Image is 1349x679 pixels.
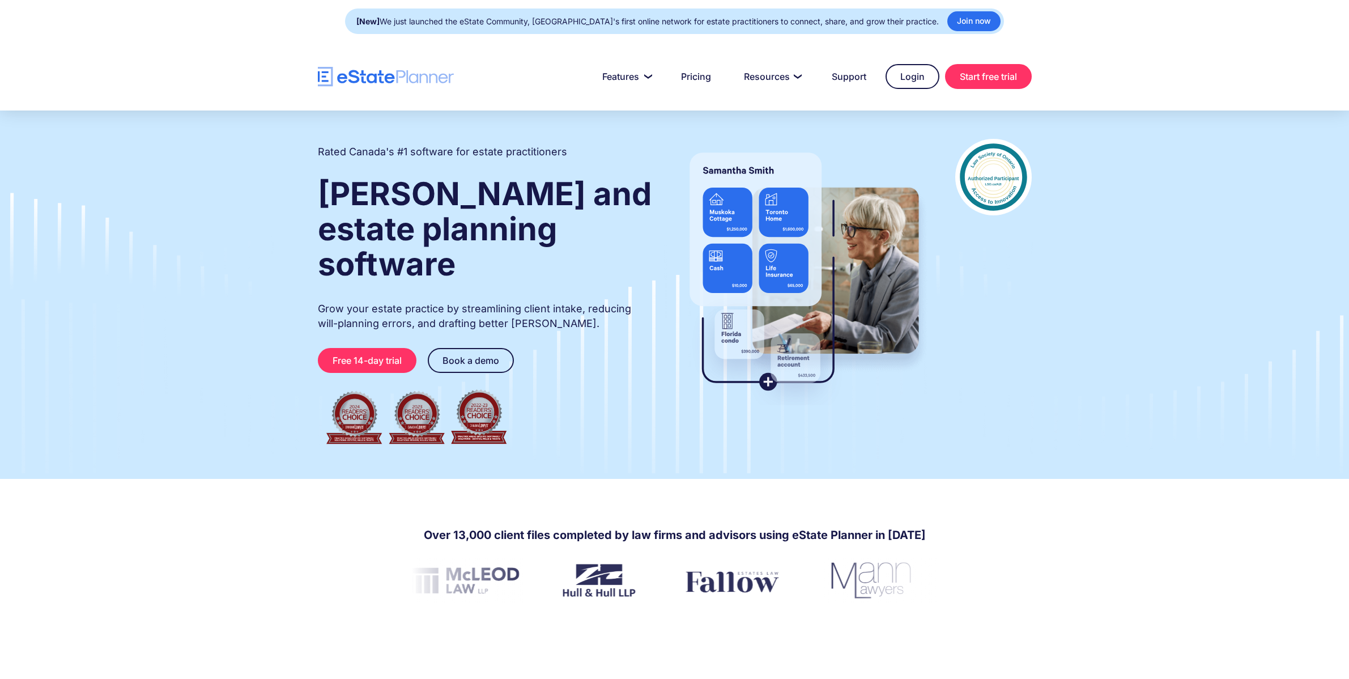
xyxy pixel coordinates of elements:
a: Support [818,65,880,88]
a: Start free trial [945,64,1032,89]
strong: [PERSON_NAME] and estate planning software [318,175,652,283]
a: Join now [947,11,1001,31]
a: Pricing [667,65,725,88]
p: Grow your estate practice by streamlining client intake, reducing will-planning errors, and draft... [318,302,653,331]
a: Login [886,64,939,89]
a: Features [589,65,662,88]
strong: [New] [356,16,380,26]
img: estate planner showing wills to their clients, using eState Planner, a leading estate planning so... [676,139,933,405]
a: Resources [730,65,812,88]
a: home [318,67,454,87]
a: Book a demo [428,348,514,373]
div: We just launched the eState Community, [GEOGRAPHIC_DATA]'s first online network for estate practi... [356,14,939,29]
h4: Over 13,000 client files completed by law firms and advisors using eState Planner in [DATE] [424,527,926,543]
h2: Rated Canada's #1 software for estate practitioners [318,145,567,159]
a: Free 14-day trial [318,348,416,373]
